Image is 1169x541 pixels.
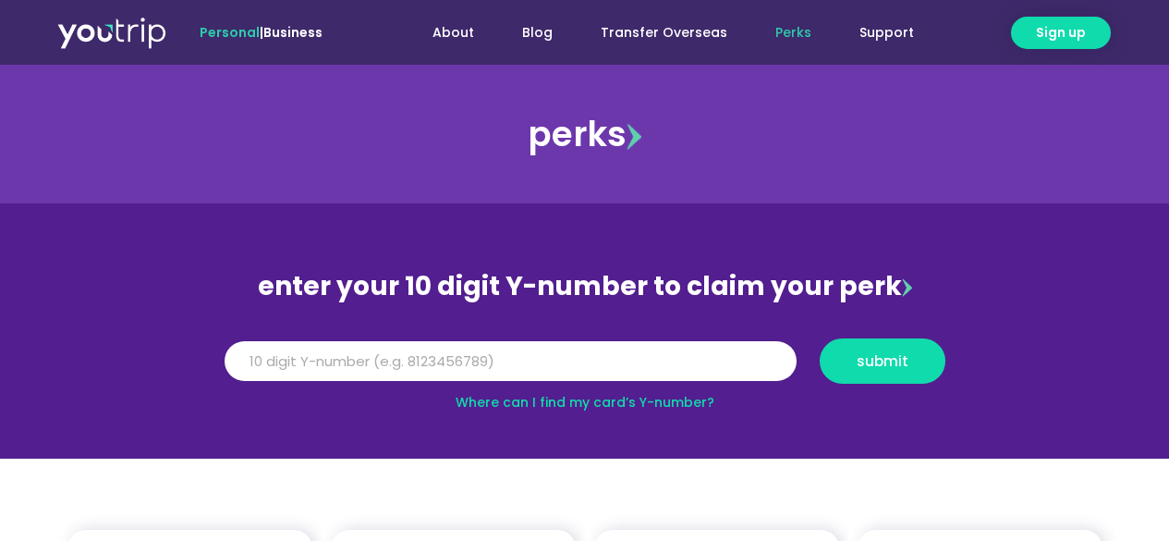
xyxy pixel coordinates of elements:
[225,341,797,382] input: 10 digit Y-number (e.g. 8123456789)
[225,338,945,398] form: Y Number
[835,16,938,50] a: Support
[408,16,498,50] a: About
[1011,17,1111,49] a: Sign up
[215,263,955,311] div: enter your 10 digit Y-number to claim your perk
[577,16,751,50] a: Transfer Overseas
[820,338,945,384] button: submit
[456,393,714,412] a: Where can I find my card’s Y-number?
[200,23,260,42] span: Personal
[857,354,908,368] span: submit
[263,23,323,42] a: Business
[498,16,577,50] a: Blog
[1036,23,1086,43] span: Sign up
[200,23,323,42] span: |
[751,16,835,50] a: Perks
[372,16,938,50] nav: Menu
